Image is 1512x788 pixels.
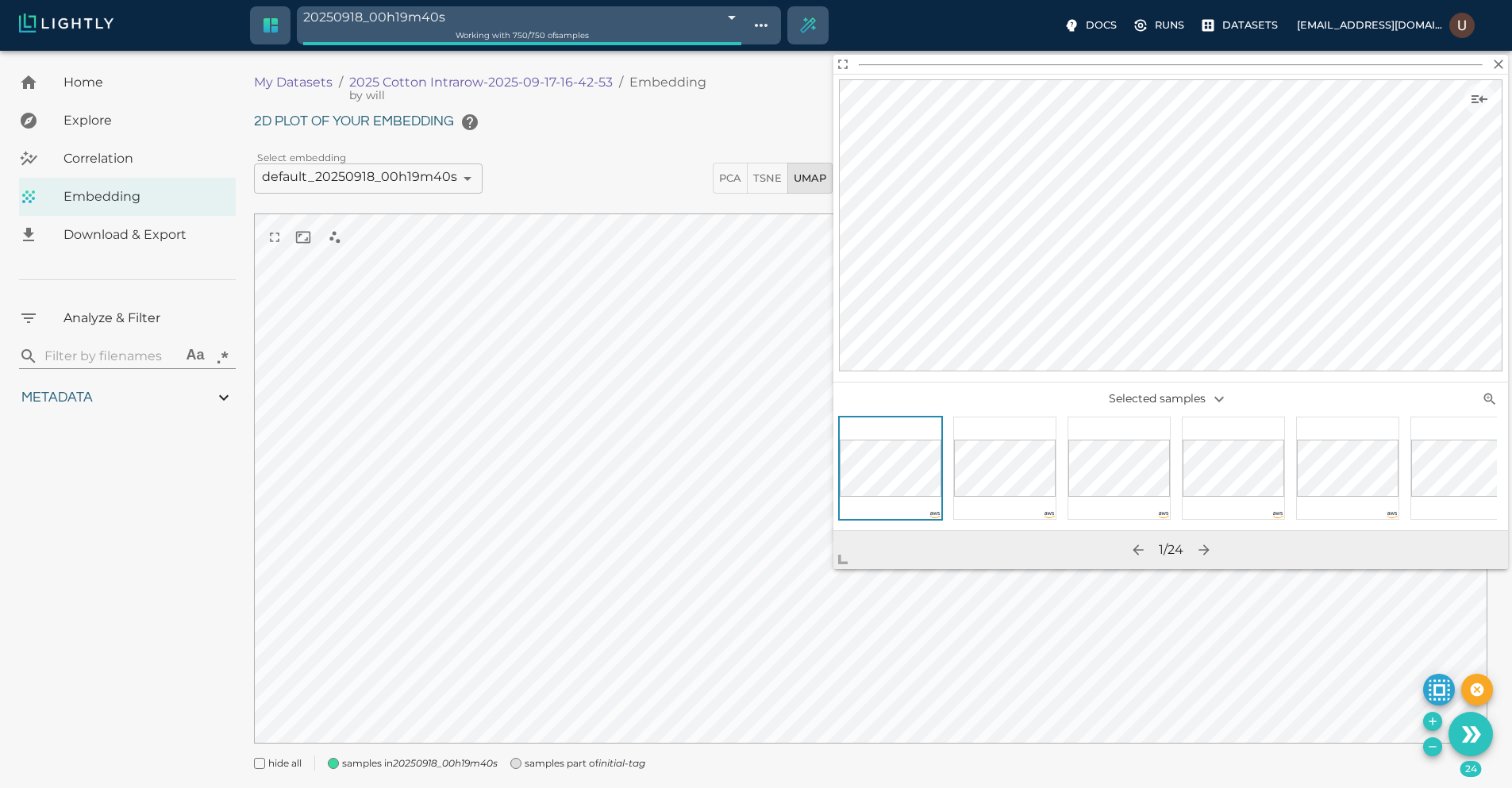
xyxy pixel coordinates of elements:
button: TSNE [747,163,788,194]
span: Home [63,73,223,92]
button: PCA [713,163,748,194]
input: search [44,344,175,369]
button: help [454,106,486,138]
img: Lightly [19,13,113,33]
p: [EMAIL_ADDRESS][DOMAIN_NAME] [1297,17,1443,33]
img: Usman Khan [1449,13,1475,38]
label: Select embedding [257,151,347,164]
nav: breadcrumb [254,73,1068,92]
button: use regular expression [209,343,236,370]
p: Runs [1155,17,1184,33]
span: Correlation [63,149,223,168]
p: My Datasets [254,73,333,92]
span: Working with 750 / 750 of samples [456,30,589,40]
div: dimensionality reduction method [713,163,833,194]
span: hide all [268,755,302,771]
li: / [619,73,623,92]
nav: explore, analyze, sample, metadata, embedding, correlations label, download your dataset [19,63,236,254]
a: Switch to crop dataset [252,6,290,44]
span: samples in [342,755,498,771]
button: Use the 24 selected samples as the basis for your new tag [1449,712,1493,756]
button: Close overlay [1490,55,1508,73]
button: Show tag tree [748,12,775,39]
div: Aa [186,347,205,366]
button: UMAP [787,163,833,194]
button: Remove the selected 24 samples in-place from the tag 20250918_00h19m40s [1423,737,1442,756]
span: Download & Export [63,225,223,244]
span: Analyze & Filter [63,309,223,328]
i: initial-tag [598,757,645,769]
button: Show sample details [1464,83,1495,115]
p: Selected samples [1058,386,1283,413]
div: select nearest neighbors when clicking [317,220,352,255]
span: will (Aigen) [349,87,385,103]
span: Embedding [63,187,223,206]
button: Reset the selection of samples [1461,674,1493,705]
a: Explore [19,102,236,140]
a: Correlation [19,140,236,178]
button: make selected active [1423,674,1455,705]
a: Download [19,216,236,254]
li: / [339,73,343,92]
i: 20250918_00h19m40s [393,757,498,769]
a: Embedding [19,178,236,216]
p: Datasets [1222,17,1278,33]
p: 2025 Cotton Intrarow-2025-09-17-16-42-53 [349,73,613,92]
p: Embedding [629,73,706,92]
div: 20250918_00h19m40s [303,6,741,28]
button: view in fullscreen [260,223,289,252]
button: reset and recenter camera [289,223,317,252]
span: Explore [63,111,223,130]
button: Add the selected 24 samples to in-place to the tag 20250918_00h19m40s [1423,712,1442,731]
h6: 2D plot of your embedding [254,106,1487,138]
p: Docs [1086,17,1117,33]
div: 1 / 24 [1159,540,1183,559]
span: PCA [719,169,741,187]
span: samples part of [525,755,645,771]
span: UMAP [794,169,826,187]
span: 24 [1460,761,1482,777]
span: default_20250918_00h19m40s [262,169,457,185]
button: use case sensitivity [182,343,209,370]
span: TSNE [753,169,782,187]
div: Create selection [789,6,827,44]
span: Metadata [21,390,93,405]
button: View full details [833,55,852,73]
